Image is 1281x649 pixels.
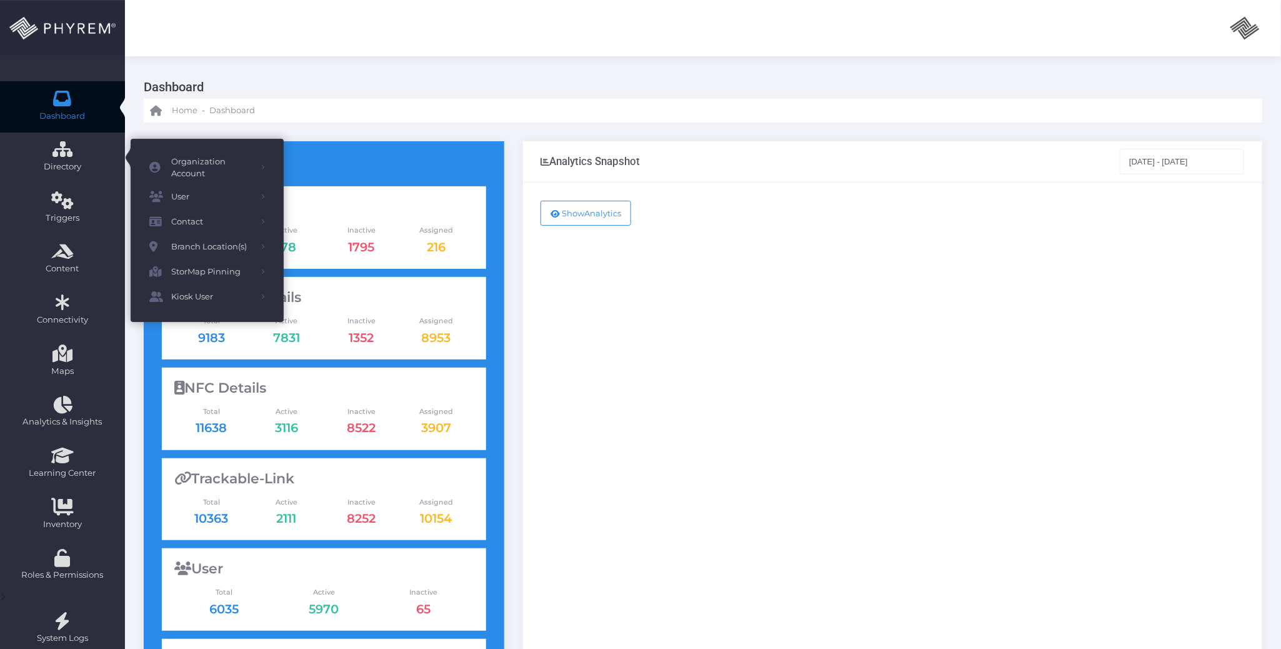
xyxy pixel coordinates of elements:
[249,497,324,508] span: Active
[324,316,399,326] span: Inactive
[174,406,249,417] span: Total
[349,330,374,345] a: 1352
[249,406,324,417] span: Active
[8,161,117,173] span: Directory
[131,234,284,259] a: Branch Location(s)
[324,225,399,236] span: Inactive
[249,225,324,236] span: Active
[51,365,74,378] span: Maps
[421,511,452,526] a: 10154
[8,212,117,224] span: Triggers
[174,561,474,577] div: User
[40,110,86,123] span: Dashboard
[1120,149,1245,174] input: Select Date Range
[427,239,446,254] a: 216
[131,259,284,284] a: StorMap Pinning
[8,314,117,326] span: Connectivity
[399,406,474,417] span: Assigned
[399,497,474,508] span: Assigned
[172,104,197,117] span: Home
[274,587,374,598] span: Active
[8,467,117,480] span: Learning Center
[399,225,474,236] span: Assigned
[171,289,252,305] span: Kiosk User
[8,569,117,581] span: Roles & Permissions
[374,587,474,598] span: Inactive
[131,284,284,309] a: Kiosk User
[131,209,284,234] a: Contact
[8,263,117,275] span: Content
[8,632,117,645] span: System Logs
[417,601,431,616] a: 65
[276,239,296,254] a: 178
[347,420,376,435] a: 8522
[200,104,207,117] li: -
[249,316,324,326] span: Active
[171,214,252,230] span: Contact
[8,518,117,531] span: Inventory
[171,239,252,255] span: Branch Location(s)
[399,316,474,326] span: Assigned
[198,330,225,345] a: 9183
[174,199,474,215] div: Beacon
[562,208,584,218] span: Show
[171,264,252,280] span: StorMap Pinning
[196,420,227,435] a: 11638
[541,201,631,226] button: ShowAnalytics
[171,156,252,180] span: Organization Account
[174,471,474,487] div: Trackable-Link
[195,511,229,526] a: 10363
[8,416,117,428] span: Analytics & Insights
[348,239,374,254] a: 1795
[209,99,255,123] a: Dashboard
[421,420,451,435] a: 3907
[144,75,1253,99] h3: Dashboard
[273,330,300,345] a: 7831
[324,406,399,417] span: Inactive
[174,587,274,598] span: Total
[209,601,239,616] a: 6035
[131,151,284,184] a: Organization Account
[309,601,339,616] a: 5970
[171,189,252,205] span: User
[422,330,451,345] a: 8953
[150,99,197,123] a: Home
[275,420,298,435] a: 3116
[276,511,296,526] a: 2111
[324,497,399,508] span: Inactive
[347,511,376,526] a: 8252
[131,184,284,209] a: User
[209,104,255,117] span: Dashboard
[541,155,640,168] div: Analytics Snapshot
[174,497,249,508] span: Total
[174,289,474,306] div: QR-Code Details
[174,380,474,396] div: NFC Details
